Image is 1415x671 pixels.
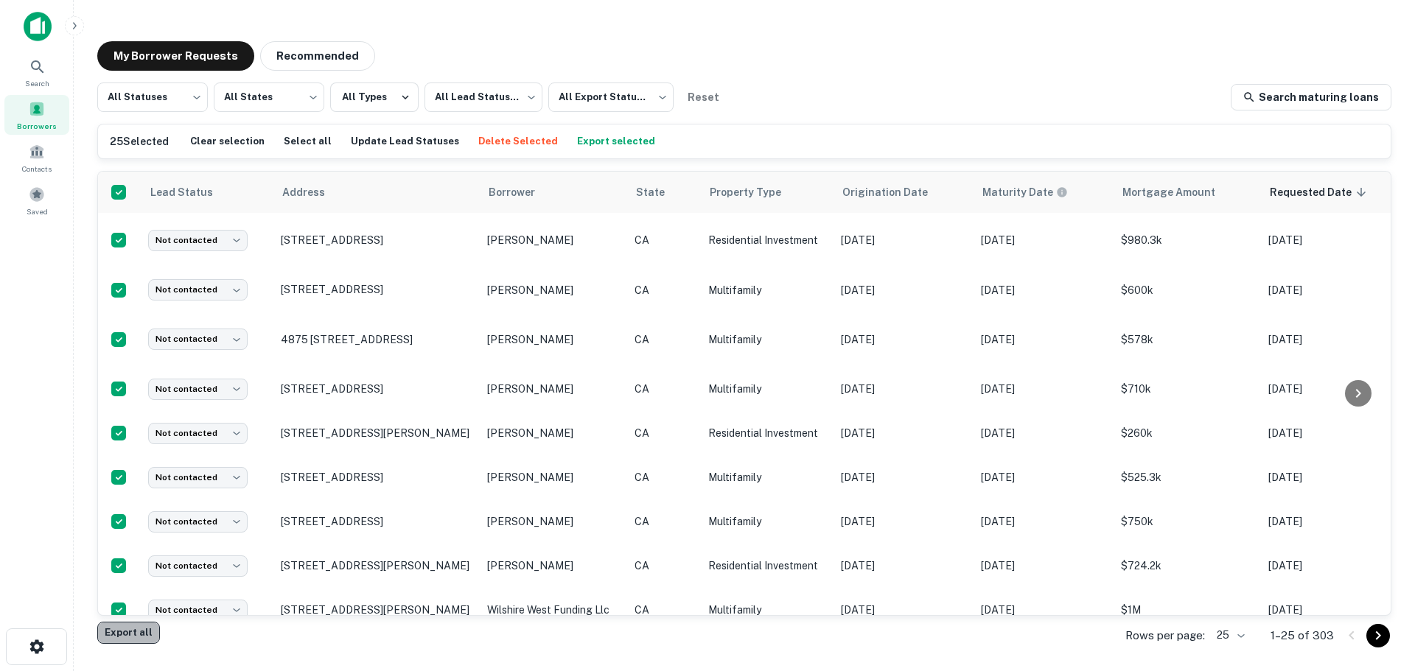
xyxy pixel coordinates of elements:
[1341,553,1415,624] div: Tiện ích trò chuyện
[1268,602,1394,618] p: [DATE]
[1121,513,1254,530] p: $750k
[4,138,69,178] a: Contacts
[573,130,659,152] button: Export selected
[635,425,693,441] p: CA
[1270,183,1371,201] span: Requested Date
[1268,331,1394,348] p: [DATE]
[487,558,620,574] p: [PERSON_NAME]
[981,558,1106,574] p: [DATE]
[282,183,344,201] span: Address
[981,602,1106,618] p: [DATE]
[635,381,693,397] p: CA
[1268,513,1394,530] p: [DATE]
[27,205,48,217] span: Saved
[487,232,620,248] p: [PERSON_NAME]
[4,95,69,135] a: Borrowers
[701,172,834,213] th: Property Type
[475,130,562,152] button: Delete Selected
[1122,183,1234,201] span: Mortgage Amount
[281,559,472,572] p: [STREET_ADDRESS][PERSON_NAME]
[347,130,463,152] button: Update Lead Statuses
[148,511,248,533] div: Not contacted
[1231,84,1391,110] a: Search maturing loans
[841,232,966,248] p: [DATE]
[1121,558,1254,574] p: $724.2k
[982,184,1053,200] h6: Maturity Date
[487,381,620,397] p: [PERSON_NAME]
[97,41,254,71] button: My Borrower Requests
[487,331,620,348] p: [PERSON_NAME]
[1121,425,1254,441] p: $260k
[708,513,826,530] p: Multifamily
[1268,381,1394,397] p: [DATE]
[148,555,248,577] div: Not contacted
[1268,425,1394,441] p: [DATE]
[4,52,69,92] a: Search
[17,120,57,132] span: Borrowers
[635,513,693,530] p: CA
[148,329,248,350] div: Not contacted
[710,183,800,201] span: Property Type
[981,232,1106,248] p: [DATE]
[1268,469,1394,485] p: [DATE]
[1121,232,1254,248] p: $980.3k
[1261,172,1401,213] th: Requested Date
[708,602,826,618] p: Multifamily
[148,467,248,488] div: Not contacted
[841,602,966,618] p: [DATE]
[841,513,966,530] p: [DATE]
[24,12,52,41] img: capitalize-icon.png
[1366,624,1390,647] button: Go to next page
[1268,558,1394,574] p: [DATE]
[982,184,1068,200] div: Maturity dates displayed may be estimated. Please contact the lender for the most accurate maturi...
[141,172,273,213] th: Lead Status
[4,180,69,220] a: Saved
[708,232,826,248] p: Residential Investment
[841,558,966,574] p: [DATE]
[489,183,554,201] span: Borrower
[1271,627,1334,644] p: 1–25 of 303
[1125,627,1205,644] p: Rows per page:
[25,77,49,89] span: Search
[281,283,472,296] p: [STREET_ADDRESS]
[679,82,727,112] button: Reset
[1121,469,1254,485] p: $525.3k
[841,469,966,485] p: [DATE]
[841,331,966,348] p: [DATE]
[974,172,1114,213] th: Maturity dates displayed may be estimated. Please contact the lender for the most accurate maturi...
[1268,282,1394,298] p: [DATE]
[981,331,1106,348] p: [DATE]
[981,469,1106,485] p: [DATE]
[110,133,169,150] h6: 25 Selected
[148,230,248,251] div: Not contacted
[982,184,1087,200] span: Maturity dates displayed may be estimated. Please contact the lender for the most accurate maturi...
[97,622,160,644] button: Export all
[281,603,472,616] p: [STREET_ADDRESS][PERSON_NAME]
[1121,331,1254,348] p: $578k
[636,183,684,201] span: State
[1121,602,1254,618] p: $1M
[281,233,472,247] p: [STREET_ADDRESS]
[708,282,826,298] p: Multifamily
[708,469,826,485] p: Multifamily
[841,282,966,298] p: [DATE]
[148,379,248,400] div: Not contacted
[1268,232,1394,248] p: [DATE]
[150,183,232,201] span: Lead Status
[635,331,693,348] p: CA
[281,515,472,528] p: [STREET_ADDRESS]
[22,163,52,175] span: Contacts
[148,279,248,301] div: Not contacted
[981,425,1106,441] p: [DATE]
[708,381,826,397] p: Multifamily
[260,41,375,71] button: Recommended
[273,172,480,213] th: Address
[281,333,472,346] p: 4875 [STREET_ADDRESS]
[487,425,620,441] p: [PERSON_NAME]
[487,282,620,298] p: [PERSON_NAME]
[635,558,693,574] p: CA
[1211,625,1247,646] div: 25
[1114,172,1261,213] th: Mortgage Amount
